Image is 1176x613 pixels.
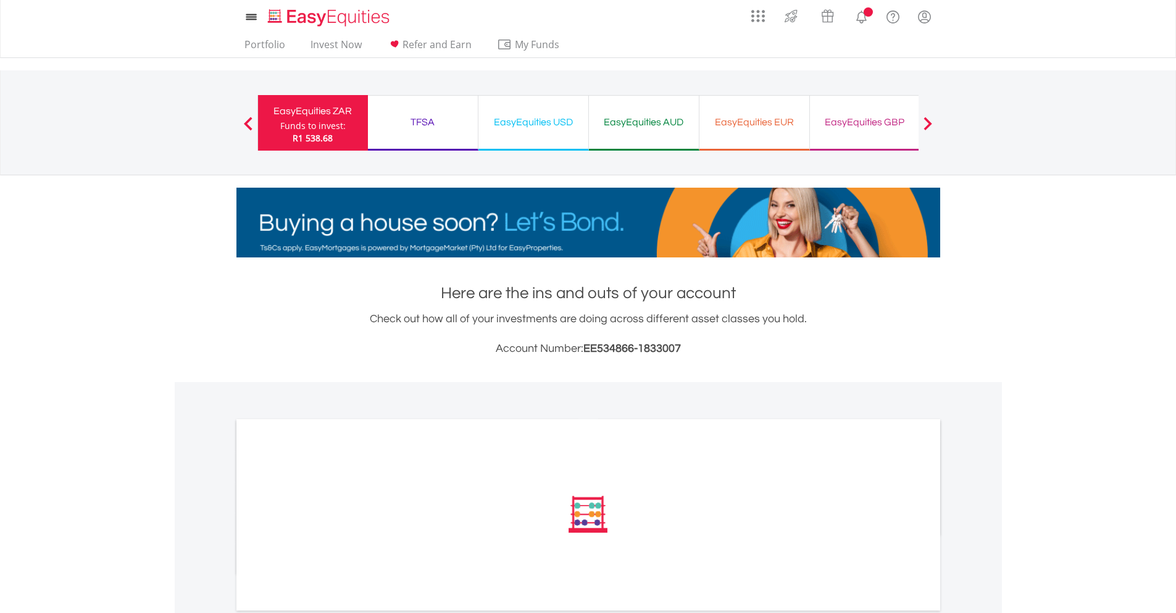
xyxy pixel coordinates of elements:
[293,132,333,144] span: R1 538.68
[375,114,470,131] div: TFSA
[809,3,846,26] a: Vouchers
[817,114,912,131] div: EasyEquities GBP
[497,36,578,52] span: My Funds
[707,114,802,131] div: EasyEquities EUR
[236,188,940,257] img: EasyMortage Promotion Banner
[781,6,801,26] img: thrive-v2.svg
[265,7,394,28] img: EasyEquities_Logo.png
[382,38,477,57] a: Refer and Earn
[817,6,838,26] img: vouchers-v2.svg
[236,123,261,135] button: Previous
[909,3,940,30] a: My Profile
[596,114,691,131] div: EasyEquities AUD
[306,38,367,57] a: Invest Now
[877,3,909,28] a: FAQ's and Support
[265,102,361,120] div: EasyEquities ZAR
[236,282,940,304] h1: Here are the ins and outs of your account
[486,114,581,131] div: EasyEquities USD
[402,38,472,51] span: Refer and Earn
[240,38,290,57] a: Portfolio
[846,3,877,28] a: Notifications
[743,3,773,23] a: AppsGrid
[236,340,940,357] h3: Account Number:
[915,123,940,135] button: Next
[263,3,394,28] a: Home page
[236,311,940,357] div: Check out how all of your investments are doing across different asset classes you hold.
[583,343,681,354] span: EE534866-1833007
[280,120,346,132] div: Funds to invest:
[751,9,765,23] img: grid-menu-icon.svg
